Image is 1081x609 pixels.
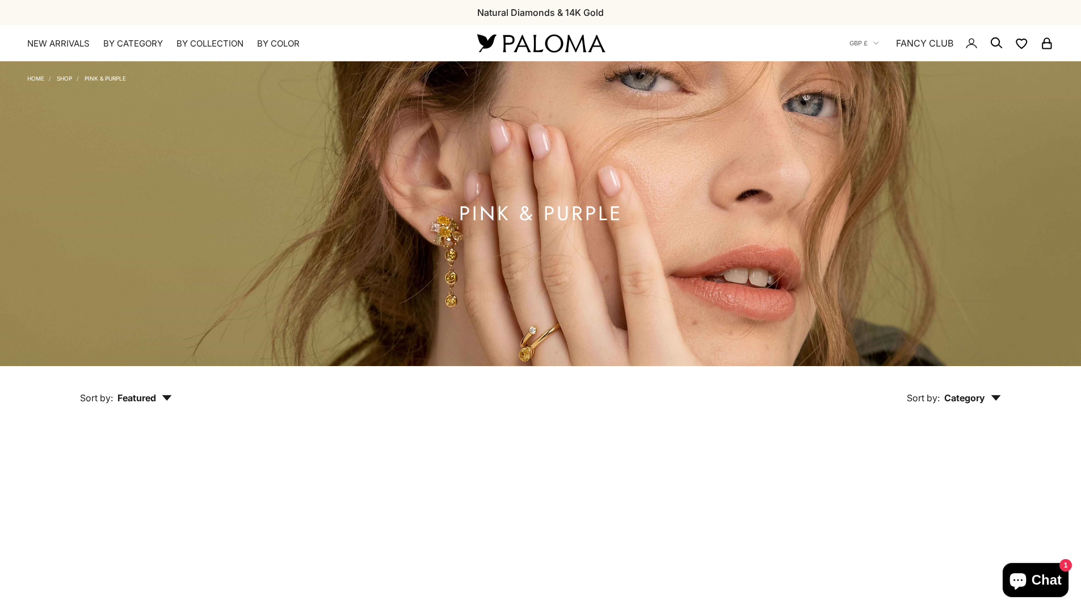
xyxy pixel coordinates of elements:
[459,207,622,221] h1: Pink & Purple
[477,5,604,20] p: Natural Diamonds & 14K Gold
[57,75,72,82] a: Shop
[257,38,300,49] summary: By Color
[80,392,113,404] span: Sort by:
[117,392,172,404] span: Featured
[944,392,1001,404] span: Category
[103,38,163,49] summary: By Category
[27,38,90,49] a: NEW ARRIVALS
[27,38,450,49] nav: Primary navigation
[896,36,953,51] a: FANCY CLUB
[176,38,243,49] summary: By Collection
[27,73,126,82] nav: Breadcrumb
[849,38,868,48] span: GBP £
[849,25,1054,61] nav: Secondary navigation
[85,75,126,82] a: Pink & Purple
[907,392,940,404] span: Sort by:
[849,38,879,48] button: GBP £
[999,563,1072,600] inbox-online-store-chat: Shopify online store chat
[54,366,198,414] button: Sort by: Featured
[27,75,44,82] a: Home
[881,366,1027,414] button: Sort by: Category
